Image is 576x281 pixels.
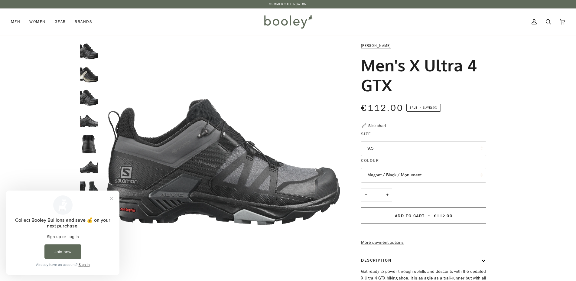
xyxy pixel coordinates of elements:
img: Salomon Men's X Ultra 4 GTX Magnet / Black / Monument - Booley Galway [80,42,98,60]
a: Brands [70,8,97,35]
span: Save [406,104,441,112]
button: + [382,188,392,202]
span: €112.00 [434,213,453,219]
a: Women [25,8,50,35]
span: Brands [75,19,92,25]
button: Add to Cart • €112.00 [361,207,486,224]
a: SUMMER SALE NOW ON [269,2,307,6]
a: Men [11,8,25,35]
a: [PERSON_NAME] [361,43,391,48]
img: Booley [262,13,314,31]
span: Size [361,131,371,137]
span: • [426,213,432,219]
a: More payment options [361,239,486,246]
span: Sale [410,105,417,110]
span: Men [11,19,20,25]
span: Add to Cart [395,213,425,219]
img: Salomon Men's X Ultra 4 GTX Magnet / Black / Monument A - Booley Galway [80,89,98,107]
button: Description [361,252,486,268]
img: Salomon Men's X Ultra 4 GTX Magnet / Black / Monument - Booley Galway [80,158,98,176]
img: Salomon Men's X Ultra 4 GTX Black / Vintage Khaki / Vanilla Ice - Booley Galway [80,66,98,84]
a: Gear [50,8,70,35]
img: Salomon Men's X Ultra 4 GTX Magnet / Black / Monument - Booley Galway [80,181,98,200]
button: Magnet / Black / Monument [361,168,486,183]
img: Salomon Men's X Ultra 4 GTX Magnet / Black / Monument - Booley Galway [80,112,98,130]
h1: Men's X Ultra 4 GTX [361,55,482,95]
button: − [361,188,371,202]
span: €112.00 [361,102,403,114]
span: Women [29,19,45,25]
img: Salomon Men's X Ultra 4 GTX Magnet / Black / Monument - Booley Galway [80,135,98,153]
span: 30% [431,105,438,110]
input: Quantity [361,188,392,202]
span: Colour [361,157,379,164]
button: 9.5 [361,141,486,156]
div: Size chart [368,123,386,129]
iframe: Loyalty program pop-up with offers and actions [6,191,119,275]
em: • [418,105,423,110]
span: Gear [55,19,66,25]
